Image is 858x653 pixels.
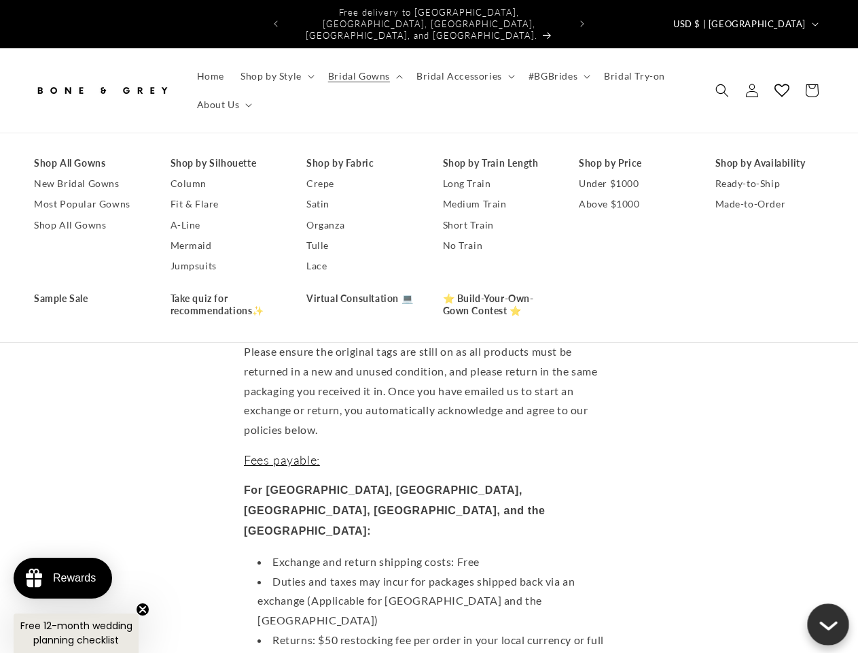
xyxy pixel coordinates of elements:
a: Shop by Availability [715,153,825,173]
summary: Bridal Accessories [408,62,520,90]
a: Jumpsuits [171,256,280,276]
span: #BGBrides [529,70,577,82]
li: Exchange and return shipping costs: Free [257,552,614,572]
a: Sample Sale [34,288,143,309]
a: Virtual Consultation 💻 [306,288,416,309]
a: Shop by Price [579,153,688,173]
summary: #BGBrides [520,62,596,90]
a: Shop by Train Length [443,153,552,173]
span: Bridal Gowns [328,70,390,82]
a: Short Train [443,215,552,235]
div: Free 12-month wedding planning checklistClose teaser [14,614,139,653]
a: Ready-to-Ship [715,173,825,194]
span: Free delivery to [GEOGRAPHIC_DATA], [GEOGRAPHIC_DATA], [GEOGRAPHIC_DATA], [GEOGRAPHIC_DATA], and ... [306,7,537,41]
a: Fit & Flare [171,194,280,214]
a: Satin [306,194,416,214]
img: Bone and Grey Bridal [34,76,170,105]
div: Rewards [53,572,96,584]
span: Free 12-month wedding planning checklist [20,619,132,647]
a: New Bridal Gowns [34,173,143,194]
a: A-Line [171,215,280,235]
a: Bone and Grey Bridal [29,70,175,110]
a: Shop by Silhouette [171,153,280,173]
button: Close teaser [136,603,149,616]
a: Most Popular Gowns [34,194,143,214]
strong: For [GEOGRAPHIC_DATA], [GEOGRAPHIC_DATA], [GEOGRAPHIC_DATA], [GEOGRAPHIC_DATA], and the [GEOGRAPH... [244,484,546,537]
summary: Bridal Gowns [320,62,408,90]
button: Close chatbox [807,603,849,646]
button: USD $ | [GEOGRAPHIC_DATA] [665,11,824,37]
a: Long Train [443,173,552,194]
p: Please ensure the original tags are still on as all products must be returned in a new and unused... [244,342,614,440]
button: Previous announcement [261,11,291,37]
a: Medium Train [443,194,552,214]
a: Bridal Try-on [596,62,673,90]
a: Home [189,62,232,90]
span: Home [197,70,224,82]
a: Under $1000 [579,173,688,194]
a: Shop All Gowns [34,153,143,173]
summary: About Us [189,90,258,119]
a: No Train [443,235,552,256]
span: Fees payable: [244,452,320,467]
a: Made-to-Order [715,194,825,214]
button: Next announcement [567,11,597,37]
span: USD $ | [GEOGRAPHIC_DATA] [673,18,806,31]
summary: Shop by Style [232,62,320,90]
li: Duties and taxes may incur for packages shipped back via an exchange (Applicable for [GEOGRAPHIC_... [257,572,614,631]
a: Mermaid [171,235,280,256]
a: Column [171,173,280,194]
span: Bridal Accessories [416,70,502,82]
a: Lace [306,256,416,276]
a: ⭐ Build-Your-Own-Gown Contest ⭐ [443,288,552,321]
span: Shop by Style [240,70,302,82]
a: Above $1000 [579,194,688,214]
a: Organza [306,215,416,235]
a: Take quiz for recommendations✨ [171,288,280,321]
a: Shop by Fabric [306,153,416,173]
a: Crepe [306,173,416,194]
a: Tulle [306,235,416,256]
span: Bridal Try-on [604,70,665,82]
span: About Us [197,99,240,111]
a: Shop All Gowns [34,215,143,235]
summary: Search [707,76,737,105]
